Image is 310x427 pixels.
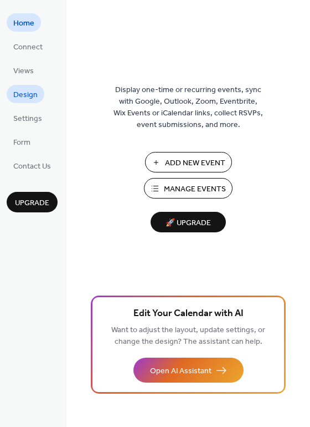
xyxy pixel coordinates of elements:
span: Want to adjust the layout, update settings, or change the design? The assistant can help. [111,323,265,349]
span: Contact Us [13,161,51,172]
a: Home [7,13,41,32]
button: 🚀 Upgrade [151,212,226,232]
a: Settings [7,109,49,127]
a: Views [7,61,40,79]
span: Edit Your Calendar with AI [133,306,244,322]
button: Upgrade [7,192,58,212]
span: Add New Event [165,157,225,169]
button: Add New Event [145,152,232,172]
a: Contact Us [7,156,58,175]
span: Upgrade [15,197,49,209]
span: Open AI Assistant [150,365,211,377]
span: Views [13,65,34,77]
span: Manage Events [164,184,226,195]
a: Form [7,133,37,151]
a: Design [7,85,44,103]
span: Design [13,89,38,101]
span: Home [13,18,34,29]
span: Connect [13,42,43,53]
button: Manage Events [144,178,232,199]
a: Connect [7,37,49,55]
span: 🚀 Upgrade [157,216,219,231]
span: Form [13,137,30,149]
button: Open AI Assistant [133,358,244,383]
span: Settings [13,113,42,125]
span: Display one-time or recurring events, sync with Google, Outlook, Zoom, Eventbrite, Wix Events or ... [113,84,263,131]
